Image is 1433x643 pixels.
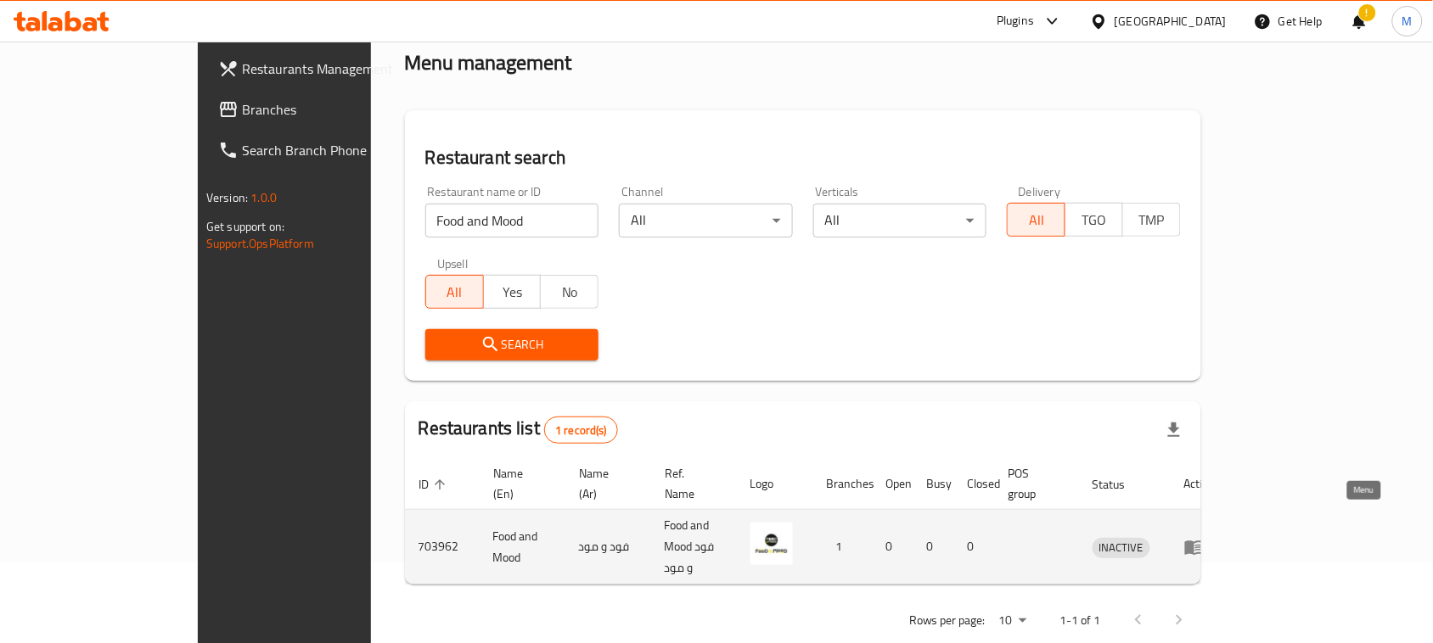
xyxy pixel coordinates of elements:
td: Food and Mood فود و مود [651,510,737,584]
span: Restaurants Management [242,59,424,79]
span: INACTIVE [1093,538,1150,557]
div: Rows per page: [992,608,1033,634]
th: Closed [954,458,995,510]
span: Name (En) [493,463,545,504]
span: POS group [1009,463,1059,504]
span: Version: [206,187,248,209]
a: Search Branch Phone [205,130,437,171]
h2: Menu management [405,49,572,76]
td: فود و مود [565,510,651,584]
td: 0 [954,510,995,584]
input: Search for restaurant name or ID.. [425,204,599,238]
button: Yes [483,275,542,309]
span: Yes [491,280,535,305]
span: Ref. Name [665,463,716,504]
button: No [540,275,598,309]
label: Upsell [437,258,469,270]
span: Name (Ar) [579,463,631,504]
td: 0 [913,510,954,584]
table: enhanced table [405,458,1229,584]
span: All [1014,208,1059,232]
span: 1.0.0 [250,187,277,209]
span: Search [439,334,586,355]
td: 703962 [405,510,480,584]
span: TMP [1130,208,1174,232]
span: Search Branch Phone [242,140,424,160]
img: Food and Mood [750,523,793,565]
button: All [1007,203,1065,237]
th: Open [873,458,913,510]
button: Search [425,329,599,361]
span: M [1402,12,1413,31]
span: Branches [242,99,424,120]
p: Rows per page: [909,610,986,631]
a: Branches [205,89,437,130]
div: INACTIVE [1093,538,1150,558]
td: 1 [813,510,873,584]
button: TMP [1122,203,1181,237]
span: No [548,280,592,305]
span: All [433,280,477,305]
h2: Restaurants list [419,416,618,444]
span: Get support on: [206,215,284,238]
td: Food and Mood [480,510,565,584]
th: Logo [737,458,813,510]
th: Action [1171,458,1229,510]
button: TGO [1065,203,1123,237]
span: TGO [1072,208,1116,232]
div: Plugins [997,11,1034,31]
td: 0 [873,510,913,584]
button: All [425,275,484,309]
div: All [813,204,987,238]
h2: Restaurant search [425,145,1181,171]
div: [GEOGRAPHIC_DATA] [1115,12,1227,31]
span: 1 record(s) [545,422,617,439]
th: Busy [913,458,954,510]
div: All [619,204,793,238]
a: Support.OpsPlatform [206,232,314,254]
div: Export file [1154,410,1194,450]
th: Branches [813,458,873,510]
p: 1-1 of 1 [1060,610,1101,631]
div: Total records count [544,417,618,444]
span: Status [1093,474,1148,495]
label: Delivery [1019,186,1061,198]
a: Restaurants Management [205,48,437,89]
span: ID [419,474,451,495]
